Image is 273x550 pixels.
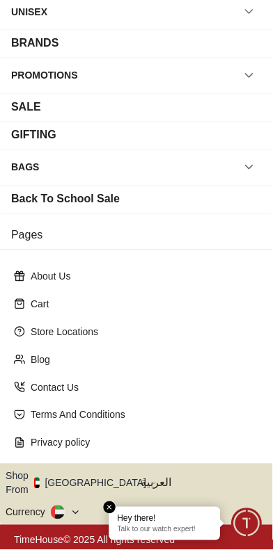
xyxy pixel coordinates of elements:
p: Talk to our watch expert! [118,526,212,535]
div: Currency [6,506,51,520]
p: Terms And Conditions [31,409,253,423]
div: SALE [11,99,41,116]
div: BRANDS [11,35,58,52]
span: العربية [141,476,267,492]
div: Hey there! [118,513,212,524]
button: Shop From[GEOGRAPHIC_DATA] [6,470,157,498]
button: العربية [141,470,267,498]
div: Chat Widget [232,509,263,540]
div: Back To School Sale [11,191,120,208]
div: BAGS [11,155,39,180]
p: Contact Us [31,381,253,395]
div: PROMOTIONS [11,63,78,88]
img: United Arab Emirates [34,478,40,490]
p: Blog [31,353,253,367]
p: Privacy policy [31,437,253,451]
em: Close tooltip [104,502,116,515]
p: Cart [31,298,253,312]
div: GIFTING [11,127,56,144]
p: Store Locations [31,325,253,339]
p: About Us [31,270,253,284]
a: TimeHouse© 2025 All rights reserved [14,535,175,547]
